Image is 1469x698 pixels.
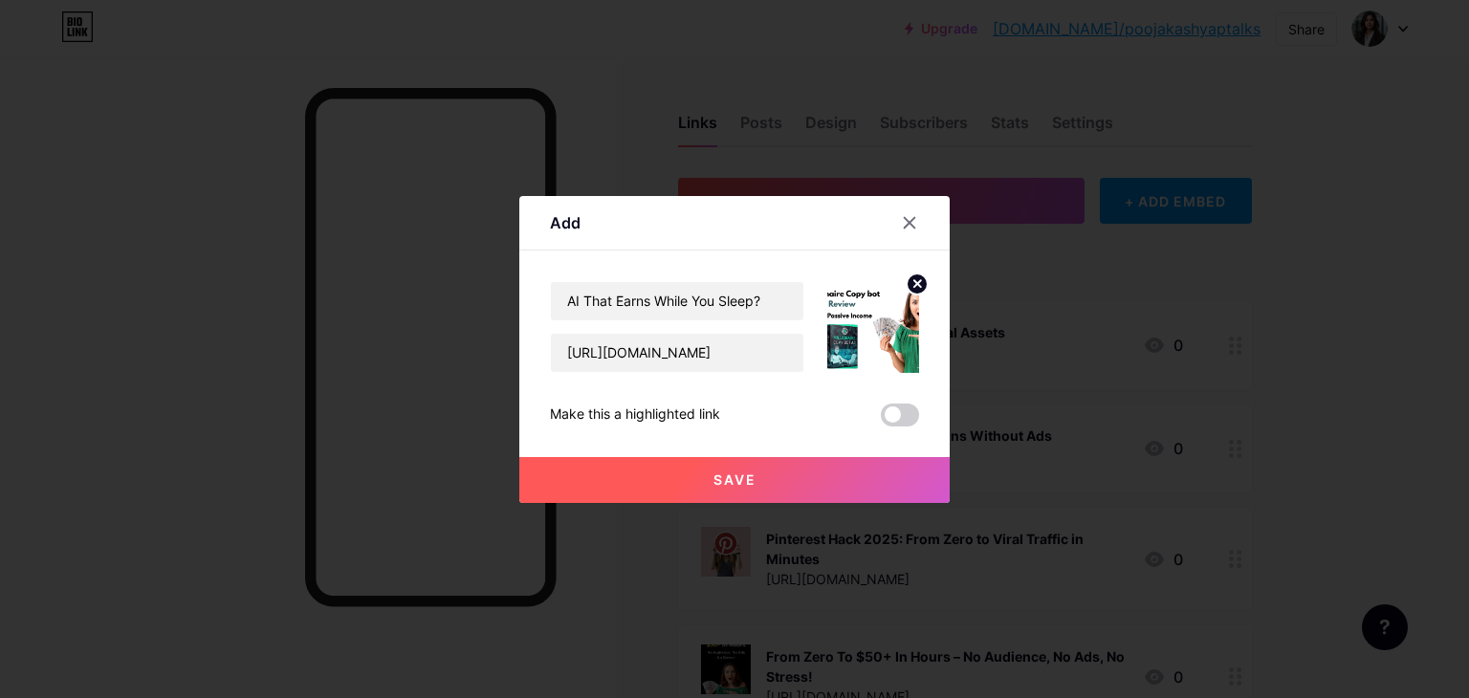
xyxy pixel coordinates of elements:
img: link_thumbnail [827,281,919,373]
button: Save [519,457,950,503]
div: Make this a highlighted link [550,404,720,426]
input: URL [551,334,803,372]
input: Title [551,282,803,320]
div: Add [550,211,581,234]
span: Save [713,471,756,488]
